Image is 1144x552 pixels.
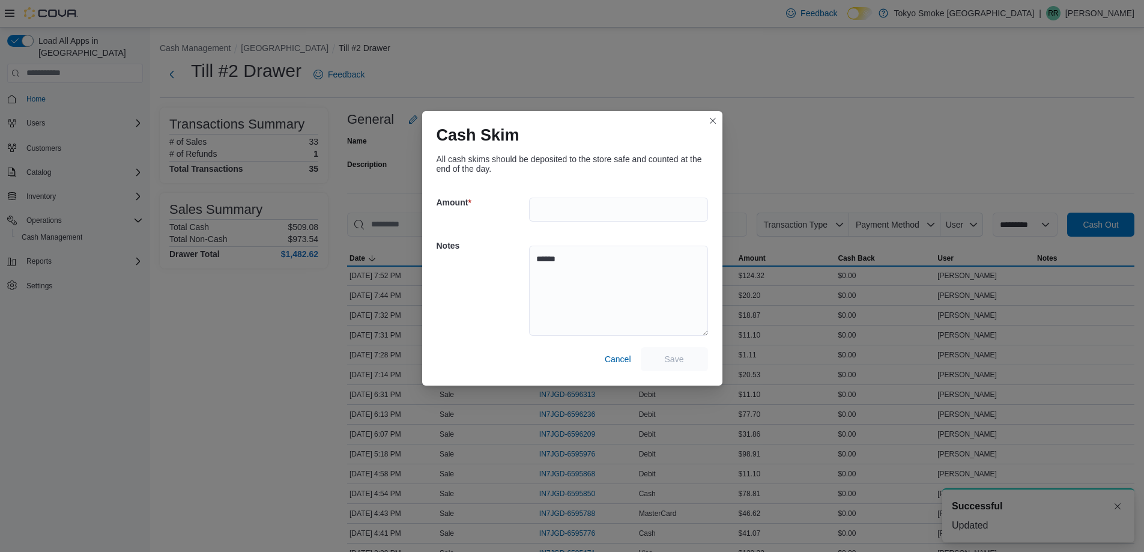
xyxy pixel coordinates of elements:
div: All cash skims should be deposited to the store safe and counted at the end of the day. [437,154,708,174]
span: Cancel [605,353,631,365]
button: Cancel [600,347,636,371]
h1: Cash Skim [437,126,519,145]
button: Save [641,347,708,371]
h5: Notes [437,234,527,258]
button: Closes this modal window [706,114,720,128]
h5: Amount [437,190,527,214]
span: Save [665,353,684,365]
